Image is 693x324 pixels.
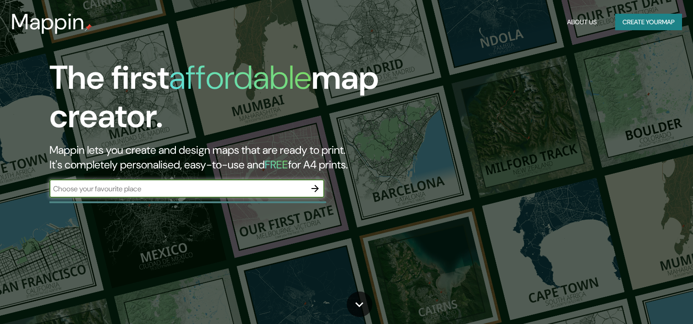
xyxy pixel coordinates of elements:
h2: Mappin lets you create and design maps that are ready to print. It's completely personalised, eas... [49,143,396,172]
img: mappin-pin [85,24,92,31]
h5: FREE [265,157,288,172]
button: About Us [563,14,600,31]
h1: affordable [169,56,311,99]
h1: The first map creator. [49,59,396,143]
input: Choose your favourite place [49,184,306,194]
button: Create yourmap [615,14,682,31]
h3: Mappin [11,9,85,35]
